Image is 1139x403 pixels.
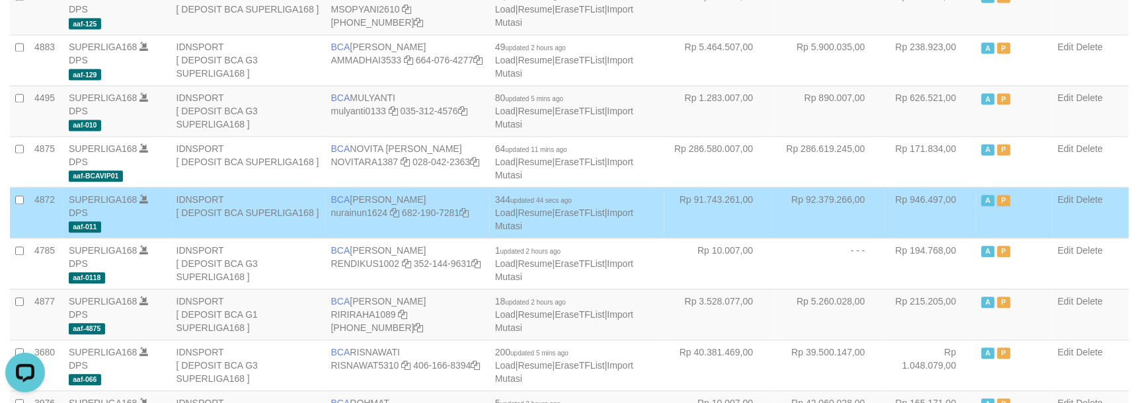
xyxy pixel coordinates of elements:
a: Resume [518,106,553,116]
td: IDNSPORT [ DEPOSIT BCA G3 SUPERLIGA168 ] [171,85,326,136]
td: Rp 238.923,00 [885,34,976,85]
a: Resume [518,258,553,269]
span: 200 [495,347,569,357]
td: Rp 92.379.266,00 [773,187,885,238]
td: IDNSPORT [ DEPOSIT BCA G3 SUPERLIGA168 ] [171,340,326,390]
a: Edit [1058,296,1074,307]
a: Resume [518,309,553,320]
a: Resume [518,360,553,371]
td: 4877 [29,289,63,340]
a: Import Mutasi [495,157,633,180]
td: [PERSON_NAME] 682-190-7281 [326,187,490,238]
a: Copy 4061668394 to clipboard [471,360,481,371]
td: Rp 10.007,00 [664,238,773,289]
a: Load [495,309,516,320]
a: Load [495,55,516,65]
span: BCA [331,143,350,154]
a: Copy nurainun1624 to clipboard [390,207,399,218]
a: Resume [518,207,553,218]
span: Paused [998,297,1011,308]
a: RENDIKUS1002 [331,258,400,269]
span: Active [982,93,995,104]
td: DPS [63,187,171,238]
span: Paused [998,42,1011,54]
td: 4785 [29,238,63,289]
td: 4883 [29,34,63,85]
a: NOVITARA1387 [331,157,399,167]
a: Import Mutasi [495,258,633,282]
td: DPS [63,340,171,390]
span: | | | [495,42,633,79]
a: EraseTFList [555,258,605,269]
td: Rp 946.497,00 [885,187,976,238]
a: nurainun1624 [331,207,388,218]
span: updated 44 secs ago [510,197,572,204]
span: 49 [495,42,566,52]
a: EraseTFList [555,157,605,167]
a: Load [495,207,516,218]
td: Rp 286.580.007,00 [664,136,773,187]
span: | | | [495,296,633,333]
a: Copy 3521449631 to clipboard [471,258,481,269]
span: Paused [998,93,1011,104]
span: updated 5 mins ago [506,95,564,102]
span: | | | [495,92,633,129]
a: Load [495,157,516,167]
td: 3680 [29,340,63,390]
td: Rp 5.260.028,00 [773,289,885,340]
td: IDNSPORT [ DEPOSIT BCA G3 SUPERLIGA168 ] [171,34,326,85]
a: SUPERLIGA168 [69,296,137,307]
span: 64 [495,143,567,154]
span: BCA [331,296,350,307]
a: Edit [1058,92,1074,103]
td: Rp 5.900.035,00 [773,34,885,85]
button: Open LiveChat chat widget [5,5,45,45]
a: Edit [1058,194,1074,205]
a: Delete [1076,92,1103,103]
a: Delete [1076,296,1103,307]
a: Copy 4062281611 to clipboard [414,322,424,333]
span: aaf-0118 [69,272,105,283]
td: Rp 890.007,00 [773,85,885,136]
td: [PERSON_NAME] 664-076-4277 [326,34,490,85]
td: Rp 91.743.261,00 [664,187,773,238]
a: EraseTFList [555,207,605,218]
a: SUPERLIGA168 [69,143,137,154]
td: MULYANTI 035-312-4576 [326,85,490,136]
td: Rp 1.048.079,00 [885,340,976,390]
span: aaf-066 [69,374,101,385]
td: Rp 194.768,00 [885,238,976,289]
a: EraseTFList [555,360,605,371]
span: aaf-4875 [69,323,105,334]
a: EraseTFList [555,309,605,320]
a: MSOPYANI2610 [331,4,400,15]
td: 4872 [29,187,63,238]
a: Import Mutasi [495,360,633,384]
td: IDNSPORT [ DEPOSIT BCA G3 SUPERLIGA168 ] [171,238,326,289]
td: Rp 626.521,00 [885,85,976,136]
a: Copy AMMADHAI3533 to clipboard [404,55,413,65]
a: Copy NOVITARA1387 to clipboard [401,157,410,167]
a: Copy MSOPYANI2610 to clipboard [403,4,412,15]
a: Resume [518,157,553,167]
td: 4495 [29,85,63,136]
a: Copy mulyanti0133 to clipboard [389,106,398,116]
a: mulyanti0133 [331,106,386,116]
span: BCA [331,194,350,205]
span: | | | [495,143,633,180]
a: SUPERLIGA168 [69,194,137,205]
a: SUPERLIGA168 [69,245,137,256]
a: Copy 0353124576 to clipboard [458,106,467,116]
span: Active [982,195,995,206]
td: DPS [63,136,171,187]
span: BCA [331,245,350,256]
td: NOVITA [PERSON_NAME] 028-042-2363 [326,136,490,187]
td: RISNAWATI 406-166-8394 [326,340,490,390]
a: Copy 4062301418 to clipboard [414,17,424,28]
td: Rp 5.464.507,00 [664,34,773,85]
span: Paused [998,144,1011,155]
a: Delete [1076,245,1103,256]
span: aaf-010 [69,120,101,131]
a: EraseTFList [555,55,605,65]
a: Delete [1076,143,1103,154]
